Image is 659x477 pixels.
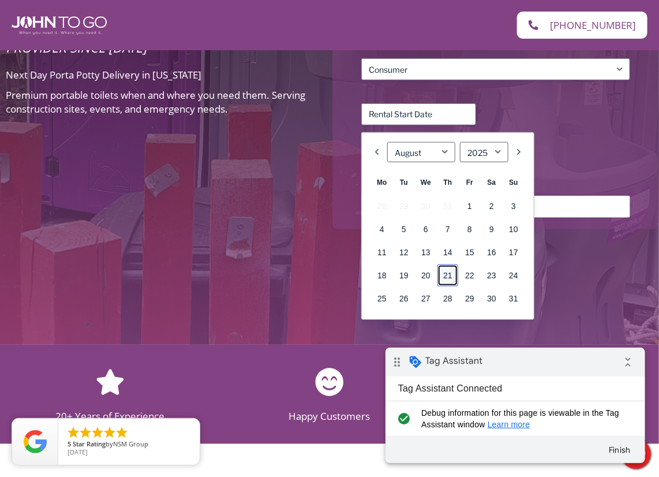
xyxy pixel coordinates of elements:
[437,288,458,310] a: 28
[481,241,502,263] a: 16
[394,241,414,263] a: 12
[400,178,408,187] span: Tuesday
[6,88,305,115] span: Premium portable toilets when and where you need them. Serving construction sites, events, and em...
[503,241,524,263] a: 17
[68,439,71,448] span: 5
[503,218,524,240] a: 10
[503,288,524,310] a: 31
[102,72,145,81] a: Learn more
[372,195,392,217] span: 28
[415,218,436,240] a: 6
[12,16,107,35] img: John To Go
[481,264,502,286] a: 23
[550,20,636,30] span: [PHONE_NUMBER]
[40,8,97,19] span: Tag Assistant
[481,288,502,310] a: 30
[459,218,480,240] a: 8
[394,195,414,217] span: 29
[415,288,436,310] a: 27
[73,439,106,448] span: Star Rating
[509,178,518,187] span: Sunday
[415,264,436,286] a: 20
[503,264,524,286] a: 24
[459,195,480,217] a: 1
[78,426,92,439] li: 
[481,195,502,217] a: 2
[394,264,414,286] a: 19
[361,103,476,125] input: Rental Start Date
[503,195,524,217] a: 3
[91,426,104,439] li: 
[214,92,255,113] button: Finish
[459,288,480,310] a: 29
[415,195,436,217] span: 30
[394,218,414,240] a: 5
[421,178,431,187] span: Wednesday
[24,430,47,453] img: Review Rating
[103,426,117,439] li: 
[513,142,525,162] a: Next
[437,264,458,286] a: 21
[394,288,414,310] a: 26
[459,264,480,286] a: 22
[437,195,458,217] span: 31
[12,411,208,421] h2: 20+ Years of Experience
[466,178,473,187] span: Friday
[459,241,480,263] a: 15
[6,68,201,81] span: Next Day Porta Potty Delivery in [US_STATE]
[481,218,502,240] a: 9
[372,288,392,310] a: 25
[517,12,647,39] a: [PHONE_NUMBER]
[9,59,28,83] i: check_circle
[377,178,387,187] span: Monday
[66,426,80,439] li: 
[372,264,392,286] a: 18
[437,218,458,240] a: 7
[444,178,452,187] span: Thursday
[437,241,458,263] a: 14
[231,3,254,26] i: Collapse debug badge
[372,218,392,240] a: 4
[387,142,455,162] select: Select month
[371,142,383,162] a: Previous
[115,426,129,439] li: 
[372,241,392,263] a: 11
[415,241,436,263] a: 13
[113,439,148,448] span: NSM Group
[231,411,428,421] h2: Happy Customers
[36,59,241,83] span: Debug information for this page is viewable in the Tag Assistant window
[68,441,190,449] span: by
[460,142,508,162] select: Select year
[68,448,88,456] span: [DATE]
[488,178,496,187] span: Saturday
